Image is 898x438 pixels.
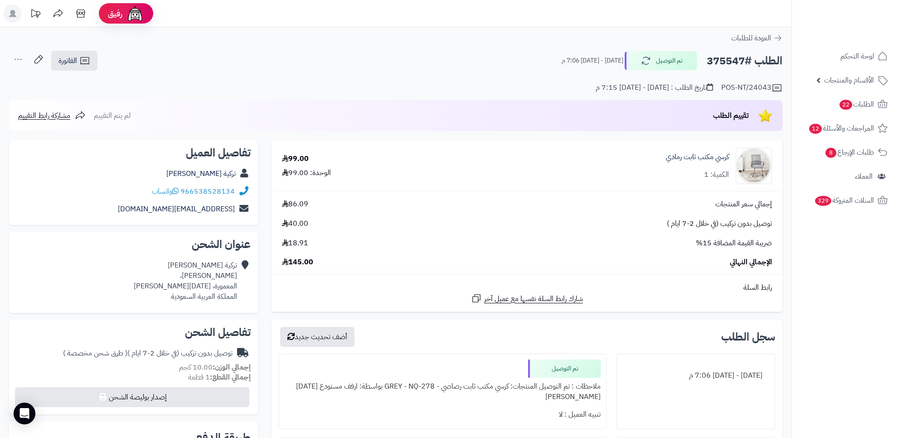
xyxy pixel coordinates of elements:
[797,93,893,115] a: الطلبات22
[94,110,131,121] span: لم يتم التقييم
[188,372,251,383] small: 1 قطعة
[715,199,772,209] span: إجمالي سعر المنتجات
[825,146,874,159] span: طلبات الإرجاع
[108,8,122,19] span: رفيق
[704,170,729,180] div: الكمية: 1
[210,372,251,383] strong: إجمالي القطع:
[213,362,251,373] strong: إجمالي الوزن:
[721,331,775,342] h3: سجل الطلب
[528,360,601,378] div: تم التوصيل
[839,98,874,111] span: الطلبات
[824,74,874,87] span: الأقسام والمنتجات
[797,141,893,163] a: طلبات الإرجاع8
[282,238,308,248] span: 18.91
[275,282,779,293] div: رابط السلة
[63,348,127,359] span: ( طرق شحن مخصصة )
[471,293,583,304] a: شارك رابط السلة نفسها مع عميل آخر
[282,199,308,209] span: 86.09
[285,378,601,406] div: ملاحظات : تم التوصيل المنتجات: كرسي مكتب ثابت رصاصي - GREY - NQ-278 بواسطة: ارفف مستودع [DATE][PE...
[282,154,309,164] div: 99.00
[179,362,251,373] small: 10.00 كجم
[797,117,893,139] a: المراجعات والأسئلة12
[484,294,583,304] span: شارك رابط السلة نفسها مع عميل آخر
[280,327,354,347] button: أضف تحديث جديد
[15,387,249,407] button: إصدار بوليصة الشحن
[731,33,782,44] a: العودة للطلبات
[696,238,772,248] span: ضريبة القيمة المضافة 15%
[840,50,874,63] span: لوحة التحكم
[282,257,313,268] span: 145.00
[730,257,772,268] span: الإجمالي النهائي
[797,45,893,67] a: لوحة التحكم
[797,165,893,187] a: العملاء
[809,124,822,134] span: 12
[713,110,749,121] span: تقييم الطلب
[825,148,836,158] span: 8
[736,148,772,184] img: 1750581797-1-90x90.jpg
[16,147,251,158] h2: تفاصيل العميل
[721,83,782,93] div: POS-NT/24043
[16,327,251,338] h2: تفاصيل الشحن
[282,168,331,178] div: الوحدة: 99.00
[152,186,179,197] a: واتساب
[814,194,874,207] span: السلات المتروكة
[285,406,601,423] div: تنبيه العميل : لا
[840,100,852,110] span: 22
[63,348,233,359] div: توصيل بدون تركيب (في خلال 2-7 ايام )
[622,367,770,384] div: [DATE] - [DATE] 7:06 م
[118,204,235,214] a: [EMAIL_ADDRESS][DOMAIN_NAME]
[134,260,237,302] div: تركية [PERSON_NAME] [PERSON_NAME]، المعمورة، [DATE][PERSON_NAME] المملكة العربية السعودية
[562,56,623,65] small: [DATE] - [DATE] 7:06 م
[707,52,782,70] h2: الطلب #375547
[180,186,235,197] a: 966538528134
[16,239,251,250] h2: عنوان الشحن
[855,170,873,183] span: العملاء
[18,110,86,121] a: مشاركة رابط التقييم
[666,152,729,162] a: كرسي مكتب ثابت رمادي
[51,51,97,71] a: الفاتورة
[797,190,893,211] a: السلات المتروكة329
[815,196,831,206] span: 329
[625,51,697,70] button: تم التوصيل
[667,219,772,229] span: توصيل بدون تركيب (في خلال 2-7 ايام )
[126,5,144,23] img: ai-face.png
[24,5,47,25] a: تحديثات المنصة
[731,33,771,44] span: العودة للطلبات
[14,403,35,424] div: Open Intercom Messenger
[58,55,77,66] span: الفاتورة
[282,219,308,229] span: 40.00
[808,122,874,135] span: المراجعات والأسئلة
[596,83,713,93] div: تاريخ الطلب : [DATE] - [DATE] 7:15 م
[18,110,70,121] span: مشاركة رابط التقييم
[166,168,236,179] a: تركية [PERSON_NAME]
